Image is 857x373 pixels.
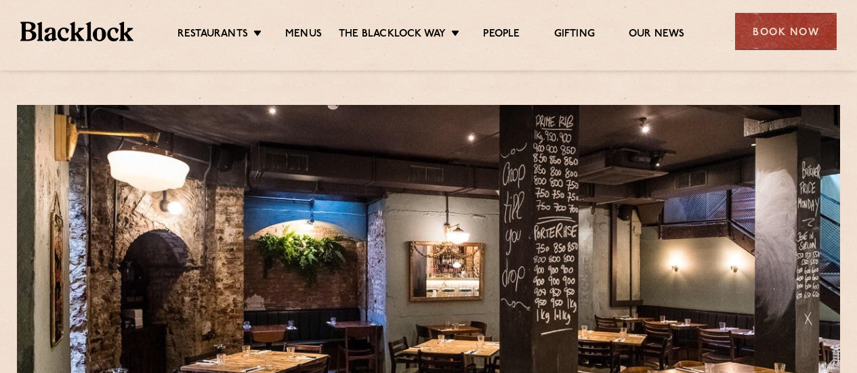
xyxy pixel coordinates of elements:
a: Menus [285,28,322,43]
a: The Blacklock Way [339,28,446,43]
a: Gifting [554,28,595,43]
img: BL_Textured_Logo-footer-cropped.svg [20,22,133,41]
a: Our News [629,28,685,43]
div: Book Now [735,13,837,50]
a: People [483,28,520,43]
a: Restaurants [177,28,248,43]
